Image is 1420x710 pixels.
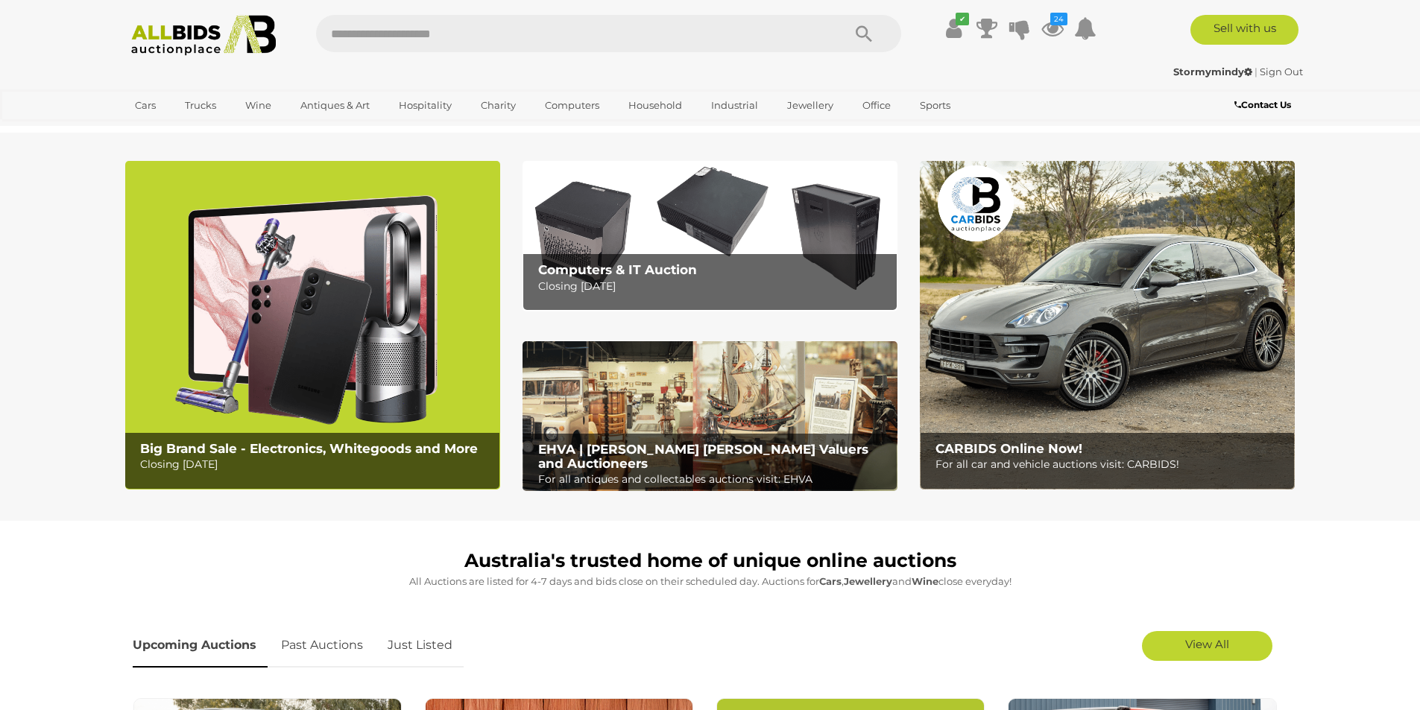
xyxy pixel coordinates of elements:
[1190,15,1298,45] a: Sell with us
[943,15,965,42] a: ✔
[125,161,500,489] img: Big Brand Sale - Electronics, Whitegoods and More
[538,262,697,277] b: Computers & IT Auction
[844,575,892,587] strong: Jewellery
[270,624,374,668] a: Past Auctions
[701,93,768,118] a: Industrial
[1041,15,1064,42] a: 24
[853,93,900,118] a: Office
[133,573,1288,590] p: All Auctions are listed for 4-7 days and bids close on their scheduled day. Auctions for , and cl...
[133,624,268,668] a: Upcoming Auctions
[538,277,889,296] p: Closing [DATE]
[819,575,842,587] strong: Cars
[125,93,165,118] a: Cars
[538,470,889,489] p: For all antiques and collectables auctions visit: EHVA
[291,93,379,118] a: Antiques & Art
[523,341,897,492] a: EHVA | Evans Hastings Valuers and Auctioneers EHVA | [PERSON_NAME] [PERSON_NAME] Valuers and Auct...
[175,93,226,118] a: Trucks
[125,161,500,489] a: Big Brand Sale - Electronics, Whitegoods and More Big Brand Sale - Electronics, Whitegoods and Mo...
[935,455,1287,474] p: For all car and vehicle auctions visit: CARBIDS!
[236,93,281,118] a: Wine
[123,15,285,56] img: Allbids.com.au
[1234,97,1295,113] a: Contact Us
[777,93,843,118] a: Jewellery
[140,441,478,456] b: Big Brand Sale - Electronics, Whitegoods and More
[125,118,250,142] a: [GEOGRAPHIC_DATA]
[523,161,897,311] img: Computers & IT Auction
[140,455,491,474] p: Closing [DATE]
[535,93,609,118] a: Computers
[912,575,938,587] strong: Wine
[1234,99,1291,110] b: Contact Us
[956,13,969,25] i: ✔
[523,161,897,311] a: Computers & IT Auction Computers & IT Auction Closing [DATE]
[1185,637,1229,651] span: View All
[1255,66,1258,77] span: |
[1050,13,1067,25] i: 24
[133,551,1288,571] h1: Australia's trusted home of unique online auctions
[376,624,464,668] a: Just Listed
[523,341,897,492] img: EHVA | Evans Hastings Valuers and Auctioneers
[619,93,692,118] a: Household
[471,93,526,118] a: Charity
[1173,66,1252,77] strong: Stormymindy
[827,15,901,52] button: Search
[935,441,1082,456] b: CARBIDS Online Now!
[920,161,1295,489] img: CARBIDS Online Now!
[920,161,1295,489] a: CARBIDS Online Now! CARBIDS Online Now! For all car and vehicle auctions visit: CARBIDS!
[1173,66,1255,77] a: Stormymindy
[538,442,868,471] b: EHVA | [PERSON_NAME] [PERSON_NAME] Valuers and Auctioneers
[910,93,960,118] a: Sports
[1260,66,1303,77] a: Sign Out
[1142,631,1272,661] a: View All
[389,93,461,118] a: Hospitality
